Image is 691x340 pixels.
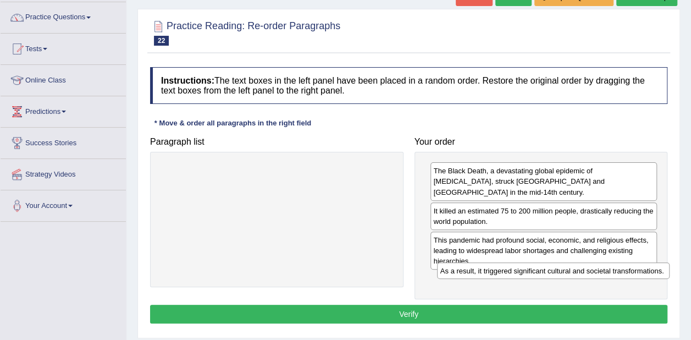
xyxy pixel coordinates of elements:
[1,128,126,155] a: Success Stories
[1,159,126,187] a: Strategy Videos
[150,137,403,147] h4: Paragraph list
[150,305,667,323] button: Verify
[161,76,214,85] b: Instructions:
[414,137,668,147] h4: Your order
[430,202,657,230] div: It killed an estimated 75 to 200 million people, drastically reducing the world population.
[150,118,316,128] div: * Move & order all paragraphs in the right field
[150,18,340,46] h2: Practice Reading: Re-order Paragraphs
[430,162,657,200] div: The Black Death, a devastating global epidemic of [MEDICAL_DATA], struck [GEOGRAPHIC_DATA] and [G...
[1,34,126,61] a: Tests
[1,2,126,30] a: Practice Questions
[1,96,126,124] a: Predictions
[150,67,667,104] h4: The text boxes in the left panel have been placed in a random order. Restore the original order b...
[1,190,126,218] a: Your Account
[437,262,670,279] div: As a result, it triggered significant cultural and societal transformations.
[430,232,657,270] div: This pandemic had profound social, economic, and religious effects, leading to widespread labor s...
[1,65,126,92] a: Online Class
[154,36,169,46] span: 22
